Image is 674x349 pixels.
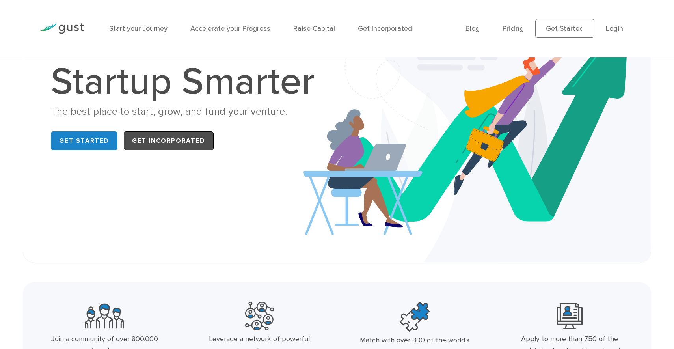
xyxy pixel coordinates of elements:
[400,302,430,332] img: Top Accelerators
[124,131,214,150] a: Get Incorporated
[40,23,84,34] img: Gust Logo
[465,24,480,33] a: Blog
[51,131,117,150] a: Get Started
[358,24,412,33] a: Get Incorporated
[535,19,594,38] a: Get Started
[245,302,274,330] img: Powerful Partners
[503,24,524,33] a: Pricing
[190,24,270,33] a: Accelerate your Progress
[51,63,323,101] h1: Startup Smarter
[85,302,124,330] img: Community Founders
[109,24,168,33] a: Start your Journey
[557,302,583,330] img: Leading Angel Investment
[606,24,623,33] a: Login
[293,24,335,33] a: Raise Capital
[51,105,323,119] div: The best place to start, grow, and fund your venture.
